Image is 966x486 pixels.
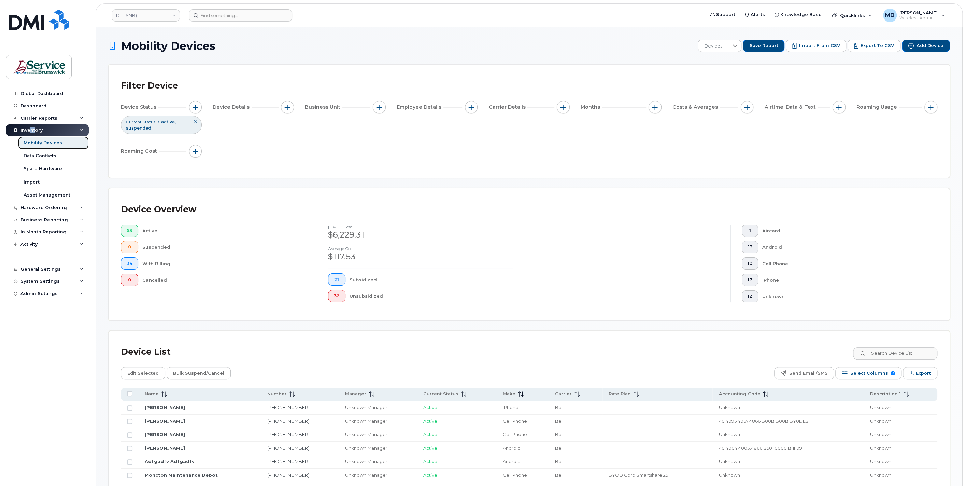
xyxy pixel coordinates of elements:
[142,257,306,270] div: With Billing
[503,405,518,410] span: iPhone
[267,459,309,464] a: [PHONE_NUMBER]
[555,405,564,410] span: Bell
[503,418,527,424] span: Cell Phone
[891,371,895,375] span: 8
[917,43,943,49] span: Add Device
[145,459,195,464] a: Adfgadfv Adfgadfv
[267,445,309,451] a: [PHONE_NUMBER]
[503,432,527,437] span: Cell Phone
[742,257,758,270] button: 10
[328,251,513,262] div: $117.53
[267,472,309,478] a: [PHONE_NUMBER]
[423,391,458,397] span: Current Status
[126,119,155,125] span: Current Status
[127,244,132,250] span: 0
[397,104,443,111] span: Employee Details
[698,40,728,52] span: Devices
[609,472,668,478] span: BYOD Corp Smartshare 25
[748,294,752,299] span: 12
[267,432,309,437] a: [PHONE_NUMBER]
[719,445,802,451] span: 40.4004.4003.4866.B501.0000.B11F99
[870,472,891,478] span: Unknown
[762,290,927,302] div: Unknown
[142,225,306,237] div: Active
[748,277,752,283] span: 17
[835,367,901,379] button: Select Columns 8
[328,225,513,229] h4: [DATE] cost
[916,368,931,378] span: Export
[555,472,564,478] span: Bell
[145,405,185,410] a: [PERSON_NAME]
[870,405,891,410] span: Unknown
[142,241,306,253] div: Suspended
[142,274,306,286] div: Cancelled
[764,104,818,111] span: Airtime, Data & Text
[145,432,185,437] a: [PERSON_NAME]
[121,104,158,111] span: Device Status
[267,405,309,410] a: [PHONE_NUMBER]
[350,273,513,286] div: Subsidized
[870,391,901,397] span: Description 1
[145,418,185,424] a: [PERSON_NAME]
[121,201,196,218] div: Device Overview
[719,418,808,424] span: 40.4095.4067.4866.B00B.B00B.BY0DES
[762,257,927,270] div: Cell Phone
[121,40,215,52] span: Mobility Devices
[870,445,891,451] span: Unknown
[121,241,138,253] button: 0
[127,368,159,378] span: Edit Selected
[903,367,937,379] button: Export
[127,228,132,233] span: 53
[742,225,758,237] button: 1
[121,257,138,270] button: 34
[503,445,521,451] span: Android
[848,40,900,52] button: Export to CSV
[157,119,159,125] span: is
[345,472,411,478] div: Unknown Manager
[856,104,899,111] span: Roaming Usage
[850,368,888,378] span: Select Columns
[742,290,758,302] button: 12
[762,225,927,237] div: Aircard
[774,367,834,379] button: Send Email/SMS
[121,367,165,379] button: Edit Selected
[581,104,602,111] span: Months
[719,472,740,478] span: Unknown
[345,404,411,411] div: Unknown Manager
[742,274,758,286] button: 17
[127,277,132,283] span: 0
[609,391,631,397] span: Rate Plan
[345,458,411,465] div: Unknown Manager
[423,418,437,424] span: Active
[121,343,171,361] div: Device List
[555,418,564,424] span: Bell
[902,40,950,52] a: Add Device
[121,77,178,95] div: Filter Device
[145,445,185,451] a: [PERSON_NAME]
[423,459,437,464] span: Active
[328,229,513,241] div: $6,229.31
[328,273,345,286] button: 21
[345,431,411,438] div: Unknown Manager
[789,368,827,378] span: Send Email/SMS
[145,391,159,397] span: Name
[503,459,521,464] span: Android
[167,367,231,379] button: Bulk Suspend/Cancel
[423,432,437,437] span: Active
[786,40,846,52] button: Import from CSV
[345,418,411,424] div: Unknown Manager
[503,391,515,397] span: Make
[423,472,437,478] span: Active
[345,445,411,451] div: Unknown Manager
[719,459,740,464] span: Unknown
[213,104,252,111] span: Device Details
[748,244,752,250] span: 13
[145,472,218,478] a: Moncton Maintenance Depot
[161,119,176,124] span: active
[742,241,758,253] button: 13
[350,290,513,302] div: Unsubsidized
[423,445,437,451] span: Active
[173,368,224,378] span: Bulk Suspend/Cancel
